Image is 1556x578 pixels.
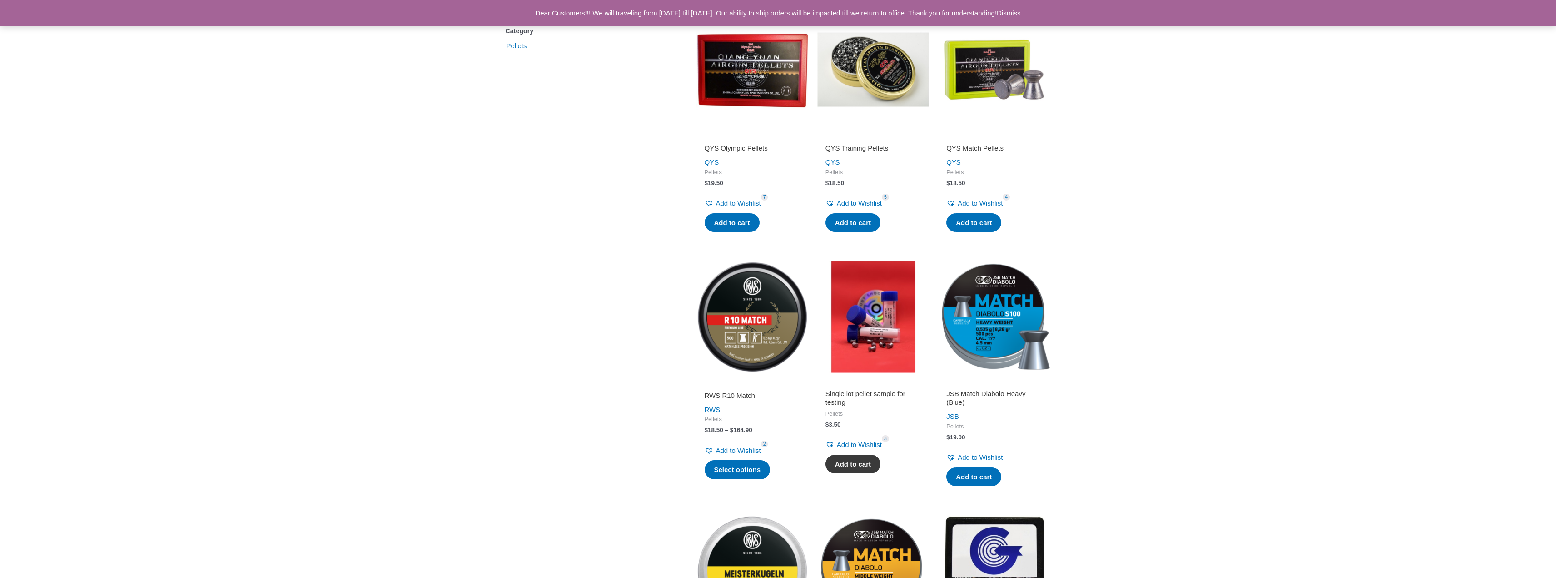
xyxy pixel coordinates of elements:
a: Add to cart: “JSB Match Diabolo Heavy (Blue)” [946,467,1001,487]
a: Add to cart: “QYS Olympic Pellets” [705,213,760,232]
span: $ [705,180,708,186]
a: Add to cart: “Single lot pellet sample for testing” [825,455,880,474]
span: $ [705,427,708,433]
h2: Single lot pellet sample for testing [825,389,921,407]
bdi: 18.50 [705,427,723,433]
a: JSB [946,412,959,420]
a: Single lot pellet sample for testing [825,389,921,411]
span: Pellets [946,169,1042,176]
span: $ [825,180,829,186]
a: Add to Wishlist [825,438,882,451]
span: – [725,427,729,433]
a: QYS Olympic Pellets [705,144,800,156]
img: QYS Match Pellets [938,14,1050,126]
iframe: Customer reviews powered by Trustpilot [705,378,800,389]
a: Add to cart: “QYS Training Pellets” [825,213,880,232]
h2: QYS Match Pellets [946,144,1042,153]
a: Add to cart: “QYS Match Pellets” [946,213,1001,232]
span: $ [946,434,950,441]
a: Dismiss [997,9,1021,17]
a: QYS Match Pellets [946,144,1042,156]
span: Pellets [705,416,800,423]
a: QYS [705,158,719,166]
iframe: Customer reviews powered by Trustpilot [946,378,1042,389]
h2: JSB Match Diabolo Heavy (Blue) [946,389,1042,407]
span: 5 [882,194,889,201]
img: JSB Match Diabolo Heavy [938,261,1050,372]
a: QYS [946,158,961,166]
a: QYS Training Pellets [825,144,921,156]
span: Pellets [506,38,528,54]
span: Pellets [825,410,921,418]
img: QYS Training Pellets [817,14,929,126]
span: $ [946,180,950,186]
iframe: Customer reviews powered by Trustpilot [825,131,921,142]
bdi: 18.50 [946,180,965,186]
span: 4 [1003,194,1010,201]
iframe: Customer reviews powered by Trustpilot [825,378,921,389]
div: Category [506,25,641,38]
iframe: Customer reviews powered by Trustpilot [946,131,1042,142]
span: Pellets [825,169,921,176]
span: $ [825,421,829,428]
bdi: 19.00 [946,434,965,441]
span: Add to Wishlist [837,441,882,448]
h2: QYS Training Pellets [825,144,921,153]
span: Add to Wishlist [716,199,761,207]
a: Select options for “RWS R10 Match” [705,460,771,479]
span: Add to Wishlist [958,199,1003,207]
img: QYS Olympic Pellets [696,14,808,126]
span: Pellets [705,169,800,176]
span: Pellets [946,423,1042,431]
bdi: 19.50 [705,180,723,186]
bdi: 3.50 [825,421,841,428]
a: Add to Wishlist [946,451,1003,464]
span: 2 [761,441,768,447]
a: RWS [705,406,721,413]
h2: RWS R10 Match [705,391,800,400]
a: QYS [825,158,840,166]
span: 7 [761,194,768,201]
img: RWS R10 Match [696,261,808,372]
bdi: 18.50 [825,180,844,186]
span: $ [730,427,734,433]
a: Add to Wishlist [705,444,761,457]
a: Add to Wishlist [825,197,882,210]
span: Add to Wishlist [716,447,761,454]
a: RWS R10 Match [705,391,800,403]
img: Single lot pellet sample for testing [817,261,929,372]
span: 3 [882,435,889,442]
a: Pellets [506,41,528,49]
span: Add to Wishlist [837,199,882,207]
a: Add to Wishlist [705,197,761,210]
span: Add to Wishlist [958,453,1003,461]
h2: QYS Olympic Pellets [705,144,800,153]
a: Add to Wishlist [946,197,1003,210]
iframe: Customer reviews powered by Trustpilot [705,131,800,142]
bdi: 164.90 [730,427,752,433]
a: JSB Match Diabolo Heavy (Blue) [946,389,1042,411]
